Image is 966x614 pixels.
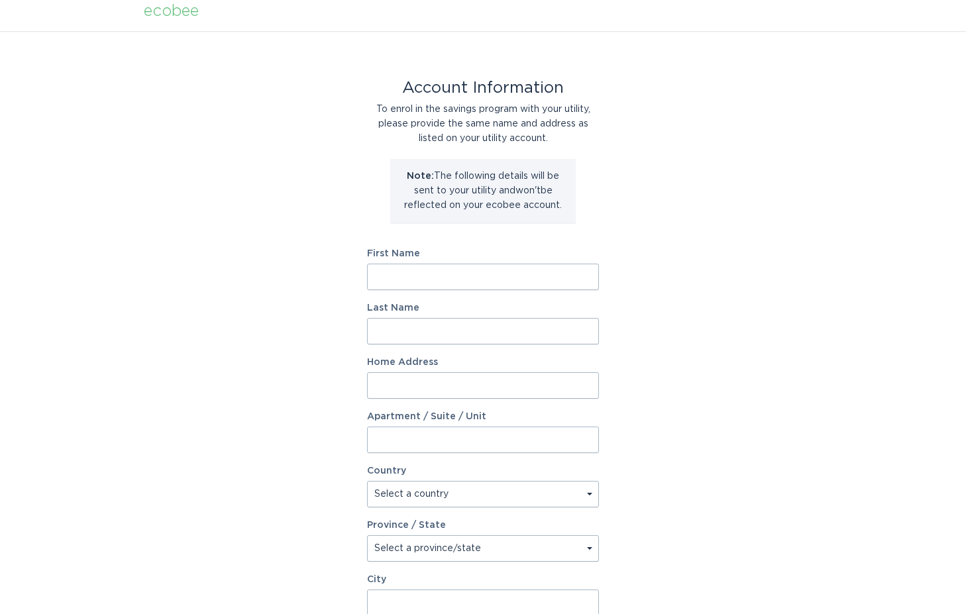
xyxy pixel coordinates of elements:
label: Apartment / Suite / Unit [367,412,599,421]
strong: Note: [407,172,434,181]
label: Home Address [367,358,599,367]
label: Last Name [367,303,599,313]
label: First Name [367,249,599,258]
label: City [367,575,599,584]
div: To enrol in the savings program with your utility, please provide the same name and address as li... [367,102,599,146]
label: Province / State [367,521,446,530]
p: The following details will be sent to your utility and won't be reflected on your ecobee account. [400,169,566,213]
label: Country [367,466,406,476]
div: ecobee [144,4,199,19]
div: Account Information [367,81,599,95]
